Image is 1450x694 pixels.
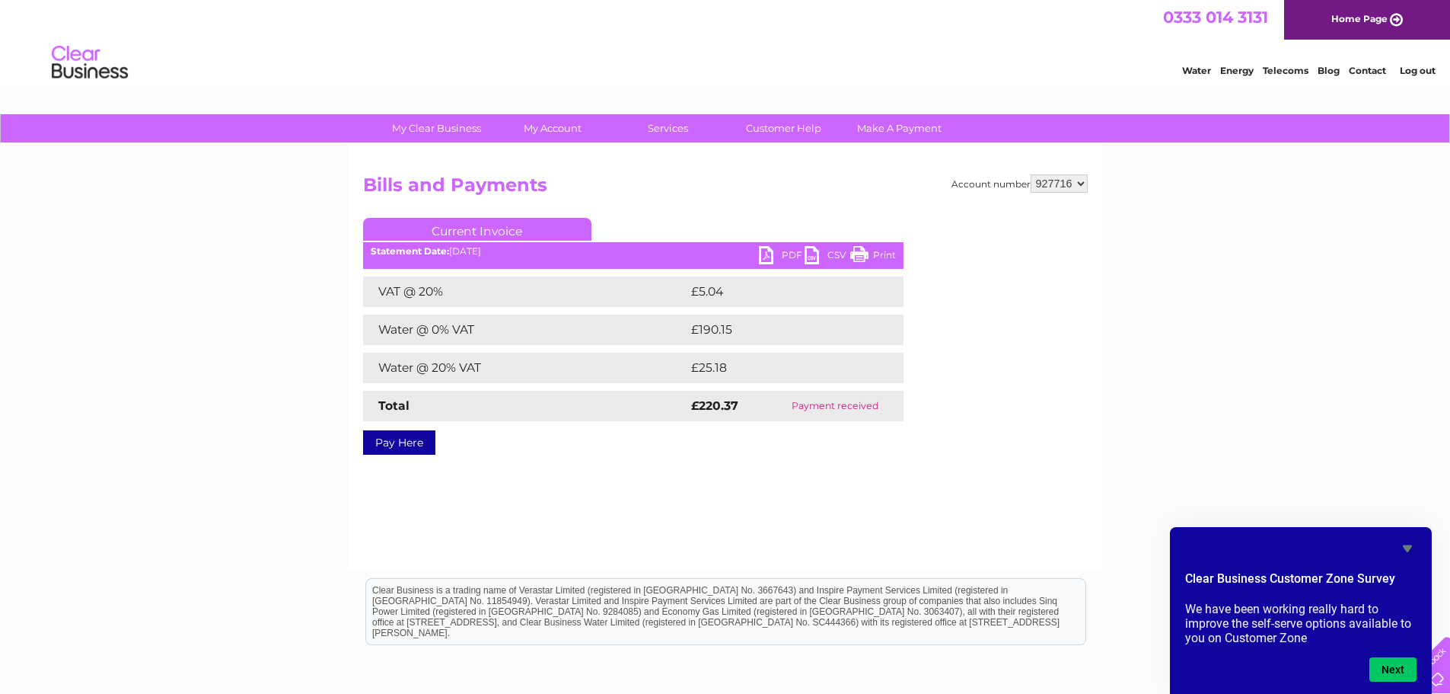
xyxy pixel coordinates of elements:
a: Blog [1318,65,1340,76]
b: Statement Date: [371,245,449,257]
td: £25.18 [687,353,872,383]
strong: Total [378,398,410,413]
button: Hide survey [1398,539,1417,558]
a: Current Invoice [363,218,591,241]
a: Print [850,246,896,268]
a: Water [1182,65,1211,76]
h2: Bills and Payments [363,174,1088,203]
a: Pay Here [363,430,435,455]
a: CSV [805,246,850,268]
div: [DATE] [363,246,903,257]
a: My Clear Business [374,114,499,142]
a: My Account [489,114,615,142]
td: £190.15 [687,315,875,345]
td: Water @ 20% VAT [363,353,687,383]
div: Clear Business is a trading name of Verastar Limited (registered in [GEOGRAPHIC_DATA] No. 3667643... [366,8,1085,74]
button: Next question [1369,657,1417,682]
p: We have been working really hard to improve the self-serve options available to you on Customer Zone [1185,602,1417,645]
img: logo.png [51,40,129,86]
td: £5.04 [687,277,868,307]
a: Make A Payment [837,114,962,142]
td: Water @ 0% VAT [363,315,687,345]
div: Clear Business Customer Zone Survey [1185,539,1417,682]
div: Account number [951,174,1088,193]
a: Log out [1400,65,1436,76]
a: Contact [1349,65,1386,76]
a: Customer Help [721,114,846,142]
a: PDF [759,246,805,268]
a: Services [605,114,731,142]
h2: Clear Business Customer Zone Survey [1185,570,1417,596]
td: Payment received [766,391,903,421]
strong: £220.37 [691,398,738,413]
a: 0333 014 3131 [1163,8,1268,27]
a: Energy [1220,65,1254,76]
a: Telecoms [1263,65,1308,76]
td: VAT @ 20% [363,277,687,307]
